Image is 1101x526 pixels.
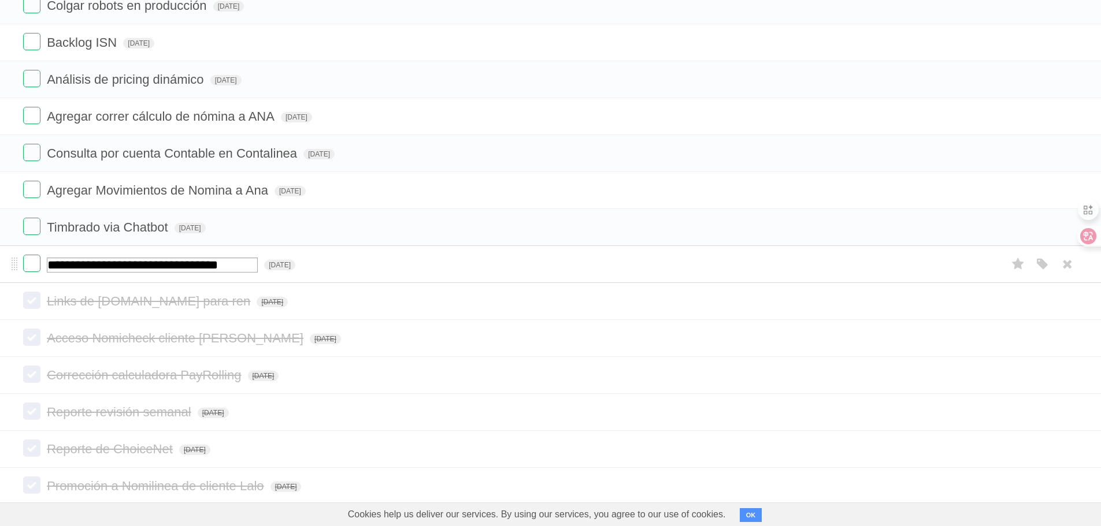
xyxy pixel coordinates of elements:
span: Cookies help us deliver our services. By using our services, you agree to our use of cookies. [336,503,737,526]
span: [DATE] [275,186,306,196]
label: Done [23,439,40,457]
span: Agregar Movimientos de Nomina a Ana [47,183,271,197]
span: Backlog ISN [47,35,120,50]
span: Timbrado via Chatbot [47,220,171,234]
span: [DATE] [303,149,335,159]
span: Análisis de pricing dinámico [47,72,206,87]
button: OK [740,508,762,522]
label: Done [23,365,40,383]
span: [DATE] [198,408,229,418]
label: Done [23,144,40,161]
label: Done [23,255,40,272]
span: Consulta por cuenta Contable en Contalinea [47,146,300,161]
span: Corrección calculadora PayRolling [47,368,244,382]
span: [DATE] [281,112,312,122]
label: Done [23,181,40,198]
span: [DATE] [123,38,154,49]
label: Done [23,329,40,346]
label: Done [23,292,40,309]
label: Done [23,33,40,50]
label: Star task [1007,255,1029,274]
label: Done [23,476,40,494]
span: Acceso Nomicheck cliente [PERSON_NAME] [47,331,306,345]
span: [DATE] [213,1,244,12]
span: [DATE] [257,297,288,307]
label: Done [23,70,40,87]
span: Reporte de ChoiceNet [47,442,176,456]
span: [DATE] [264,260,295,270]
span: [DATE] [179,445,210,455]
span: [DATE] [310,334,341,344]
span: [DATE] [248,371,279,381]
label: Done [23,107,40,124]
span: Promoción a Nomilinea de cliente Lalo [47,479,266,493]
span: [DATE] [210,75,242,85]
span: Links de [DOMAIN_NAME] para ren [47,294,253,308]
span: [DATE] [175,223,206,233]
span: Reporte revisión semanal [47,405,194,419]
label: Done [23,402,40,420]
label: Done [23,218,40,235]
span: Agregar correr cálculo de nómina a ANA [47,109,277,124]
span: [DATE] [270,482,302,492]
